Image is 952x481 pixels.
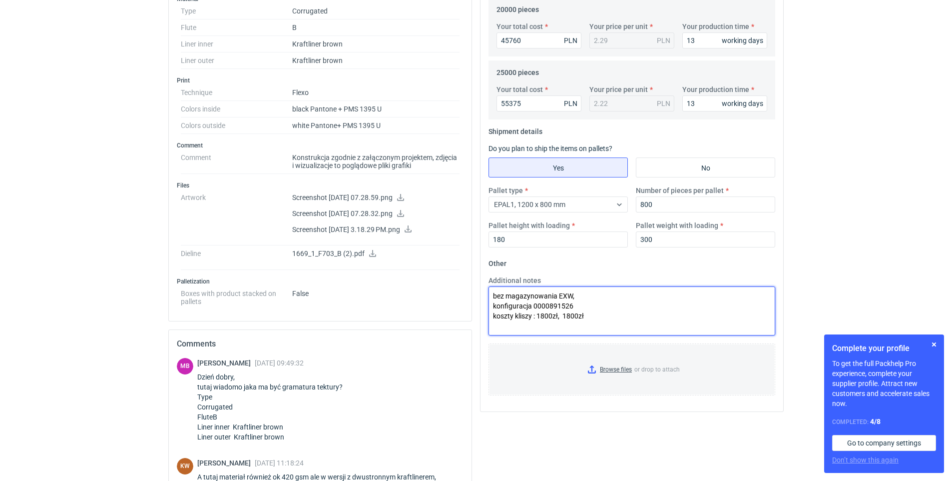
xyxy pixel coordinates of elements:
label: Your price per unit [589,21,648,31]
a: Go to company settings [832,435,936,451]
h3: Files [177,181,464,189]
label: Additional notes [488,275,541,285]
label: Your total cost [496,21,543,31]
input: 0 [496,32,581,48]
dd: white Pantone+ PMS 1395 U [292,117,460,134]
dt: Boxes with product stacked on pallets [181,285,292,305]
dt: Artwork [181,189,292,245]
textarea: bez magazynowania EXW, konfiguracja 0000891526 koszty kliszy : 1800zł, 1800zł [488,286,775,335]
p: To get the full Packhelp Pro experience, complete your supplier profile. Attract new customers an... [832,358,936,408]
legend: Other [488,255,506,267]
div: Klaudia Wiśniewska [177,458,193,474]
div: working days [722,35,763,45]
label: Yes [488,157,628,177]
input: 0 [488,231,628,247]
h2: Comments [177,338,464,350]
h3: Comment [177,141,464,149]
p: 1669_1_F703_B (2).pdf [292,249,460,258]
input: 0 [682,95,767,111]
label: No [636,157,775,177]
label: Pallet height with loading [488,220,570,230]
label: Do you plan to ship the items on pallets? [488,144,612,152]
span: [DATE] 09:49:32 [255,359,304,367]
p: Screenshot [DATE] 07.28.59.png [292,193,460,202]
dd: Flexo [292,84,460,101]
dt: Comment [181,149,292,174]
dt: Type [181,3,292,19]
span: [DATE] 11:18:24 [255,459,304,467]
label: Your price per unit [589,84,648,94]
button: Don’t show this again [832,455,899,465]
dd: Corrugated [292,3,460,19]
label: Number of pieces per pallet [636,185,724,195]
span: [PERSON_NAME] [197,459,255,467]
label: Your production time [682,84,749,94]
label: or drop to attach [489,344,775,395]
figcaption: KW [177,458,193,474]
dd: Kraftliner brown [292,52,460,69]
h1: Complete your profile [832,342,936,354]
div: PLN [564,35,577,45]
input: 0 [682,32,767,48]
p: Screenshot [DATE] 07.28.32.png [292,209,460,218]
dd: Konstrukcja zgodnie z załączonym projektem, zdjęcia i wizualizacje to poglądowe pliki grafiki [292,149,460,174]
dd: black Pantone + PMS 1395 U [292,101,460,117]
dd: Kraftliner brown [292,36,460,52]
div: PLN [657,98,670,108]
div: Dzień dobry, tutaj wiadomo jaka ma być gramatura tektury? Type Corrugated FluteB Liner inner Kraf... [197,372,358,442]
input: 0 [636,196,775,212]
div: working days [722,98,763,108]
h3: Print [177,76,464,84]
div: Mateusz Borowik [177,358,193,374]
strong: 4 / 8 [870,417,881,425]
dt: Technique [181,84,292,101]
dt: Liner inner [181,36,292,52]
dd: B [292,19,460,36]
legend: 25000 pieces [496,64,539,76]
span: [PERSON_NAME] [197,359,255,367]
figcaption: MB [177,358,193,374]
button: Skip for now [928,338,940,350]
legend: Shipment details [488,123,542,135]
dt: Dieline [181,245,292,270]
label: Pallet type [488,185,523,195]
div: PLN [657,35,670,45]
label: Pallet weight with loading [636,220,718,230]
h3: Palletization [177,277,464,285]
div: Completed: [832,416,936,427]
input: 0 [496,95,581,111]
dt: Colors inside [181,101,292,117]
label: Your total cost [496,84,543,94]
label: Your production time [682,21,749,31]
dt: Flute [181,19,292,36]
div: PLN [564,98,577,108]
dt: Liner outer [181,52,292,69]
p: Screenshot [DATE] 3.18.29 PM.png [292,225,460,234]
dt: Colors outside [181,117,292,134]
dd: False [292,285,460,305]
input: 0 [636,231,775,247]
legend: 20000 pieces [496,1,539,13]
span: EPAL1, 1200 x 800 mm [494,200,565,208]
